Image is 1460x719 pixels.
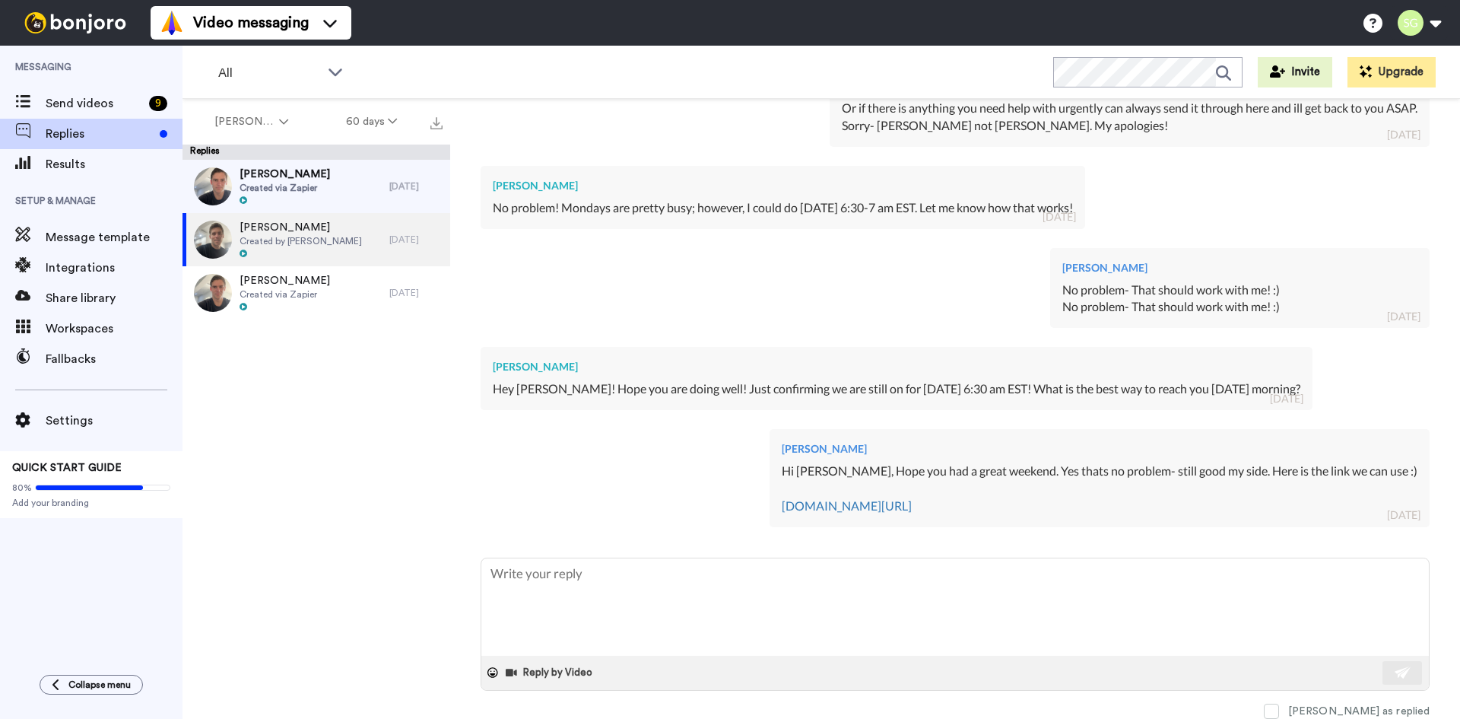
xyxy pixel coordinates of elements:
img: vm-color.svg [160,11,184,35]
div: No problem- That should work with me! :) [1062,298,1417,316]
button: Invite [1258,57,1332,87]
button: 60 days [317,108,426,135]
a: [DOMAIN_NAME][URL] [782,498,912,513]
div: [PERSON_NAME] [493,178,1073,193]
img: send-white.svg [1395,667,1411,679]
div: [DATE] [1387,127,1420,142]
span: Message template [46,228,182,247]
div: [DATE] [1387,507,1420,523]
div: [PERSON_NAME] [1062,260,1417,275]
span: Video messaging [193,12,309,33]
div: [PERSON_NAME] [782,441,1417,457]
button: Reply by Video [504,661,597,684]
div: [DATE] [1387,309,1420,324]
div: Replies [182,145,450,160]
a: [PERSON_NAME]Created by [PERSON_NAME][DATE] [182,213,450,266]
span: 80% [12,482,32,494]
img: bj-logo-header-white.svg [18,12,132,33]
span: Created via Zapier [240,182,330,194]
div: No problem- That should work with me! :) [1062,282,1417,299]
span: Share library [46,289,182,307]
span: Created by [PERSON_NAME] [240,235,362,247]
div: [DATE] [389,180,443,192]
span: Replies [46,125,154,143]
div: 9 [149,96,167,111]
img: d2922a42-c3a6-4ff4-ac10-d308b2ff329d-thumb.jpg [194,221,232,259]
span: Collapse menu [68,679,131,691]
div: [PERSON_NAME] as replied [1288,704,1430,719]
button: Upgrade [1347,57,1436,87]
span: Send videos [46,94,143,113]
div: No problem! Mondays are pretty busy; however, I could do [DATE] 6:30-7 am EST. Let me know how th... [493,199,1073,217]
img: export.svg [430,117,443,129]
button: Collapse menu [40,675,143,695]
span: [PERSON_NAME] [214,114,276,129]
div: [DATE] [389,234,443,246]
button: Export all results that match these filters now. [426,110,447,133]
div: [DATE] [1270,391,1303,406]
span: Results [46,155,182,173]
div: Sorry- [PERSON_NAME] not [PERSON_NAME]. My apologies! [842,117,1417,135]
span: QUICK START GUIDE [12,463,122,473]
div: [DATE] [389,287,443,299]
span: Fallbacks [46,350,182,368]
span: Workspaces [46,320,182,338]
img: 8b7cd22e-764e-42d2-836d-d0693971deaf-thumb.jpg [194,167,232,205]
span: [PERSON_NAME] [240,167,330,182]
span: All [218,64,320,82]
span: Settings [46,412,182,430]
a: [PERSON_NAME]Created via Zapier[DATE] [182,266,450,320]
img: 2ccaa6a6-0029-41ea-b673-1375e32edc8d-thumb.jpg [194,274,232,312]
span: [PERSON_NAME] [240,273,330,288]
span: [PERSON_NAME] [240,220,362,235]
a: [PERSON_NAME]Created via Zapier[DATE] [182,160,450,213]
span: Add your branding [12,497,170,509]
div: [PERSON_NAME] [493,359,1300,374]
span: Integrations [46,259,182,277]
div: Hey [PERSON_NAME]! Hope you are doing well! Just confirming we are still on for [DATE] 6:30 am ES... [493,380,1300,398]
button: [PERSON_NAME] [186,108,317,135]
div: Hi [PERSON_NAME], Hope you had a great weekend. Yes thats no problem- still good my side. Here is... [782,463,1417,515]
span: Created via Zapier [240,288,330,301]
div: [DATE] [1043,209,1076,224]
